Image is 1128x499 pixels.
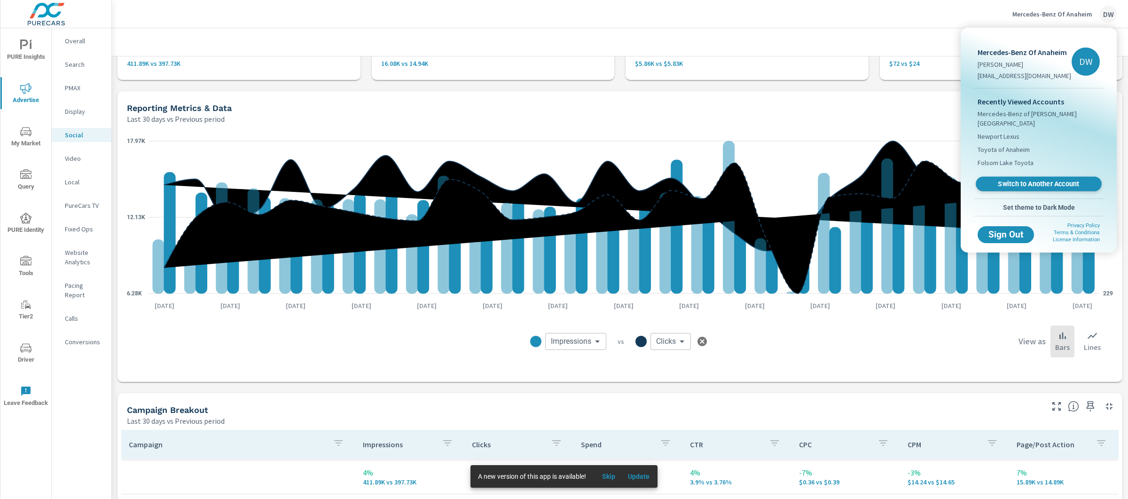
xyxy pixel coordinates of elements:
[1053,237,1100,243] a: License Information
[974,199,1104,216] button: Set theme to Dark Mode
[985,230,1026,239] span: Sign Out
[978,203,1100,212] span: Set theme to Dark Mode
[981,180,1096,189] span: Switch to Another Account
[978,145,1030,154] span: Toyota of Anaheim
[1054,230,1100,236] a: Terms & Conditions
[978,158,1034,167] span: Folsom Lake Toyota
[978,109,1100,128] span: Mercedes-Benz of [PERSON_NAME][GEOGRAPHIC_DATA]
[978,47,1071,58] p: Mercedes-Benz Of Anaheim
[1067,222,1100,229] a: Privacy Policy
[978,60,1071,69] p: [PERSON_NAME]
[978,226,1034,243] button: Sign Out
[978,96,1100,107] p: Recently Viewed Accounts
[978,71,1071,80] p: [EMAIL_ADDRESS][DOMAIN_NAME]
[1072,48,1100,76] div: DW
[978,132,1019,141] span: Newport Lexus
[976,177,1102,191] a: Switch to Another Account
